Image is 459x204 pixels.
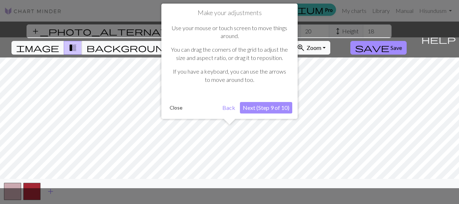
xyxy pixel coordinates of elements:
[219,102,238,113] button: Back
[170,24,289,40] p: Use your mouse or touch screen to move things around.
[167,102,185,113] button: Close
[170,68,289,84] p: If you have a keyboard, you can use the arrows to move around too.
[170,46,289,62] p: You can drag the corners of the grid to adjust the size and aspect ratio, or drag it to reposition.
[161,4,298,119] div: Make your adjustments
[167,9,292,17] h1: Make your adjustments
[240,102,292,113] button: Next (Step 9 of 10)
